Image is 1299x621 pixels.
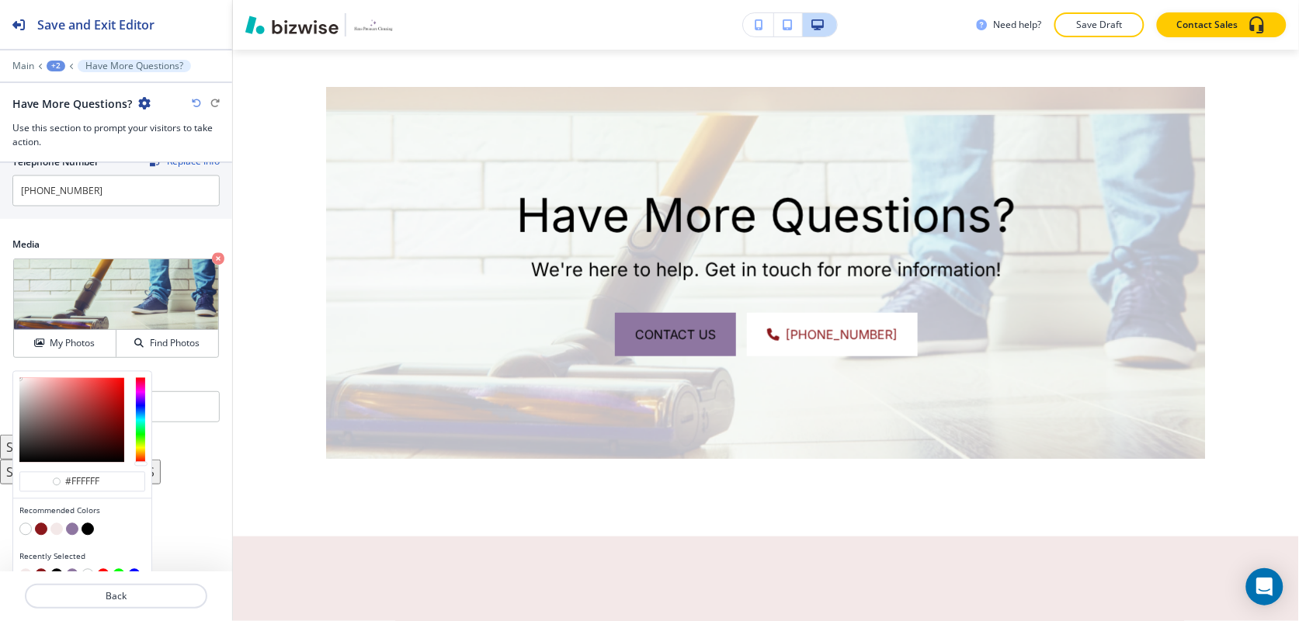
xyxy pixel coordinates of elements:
[116,330,218,357] button: Find Photos
[1157,12,1287,37] button: Contact Sales
[786,325,898,344] span: [PHONE_NUMBER]
[12,95,132,112] h2: Have More Questions?
[1246,568,1283,605] div: Open Intercom Messenger
[25,584,207,609] button: Back
[12,61,34,71] button: Main
[150,336,200,350] h4: Find Photos
[405,188,1127,243] p: Have More Questions?
[12,121,220,149] h3: Use this section to prompt your visitors to take action.
[14,330,116,357] button: My Photos
[150,156,220,167] button: ReplaceReplace Info
[12,371,151,385] h2: Any Color (dev only, be careful!)
[1075,18,1124,32] p: Save Draft
[47,61,65,71] button: +2
[78,60,191,72] button: Have More Questions?
[635,325,716,344] span: CONTACT US
[19,551,145,563] h4: Recently Selected
[245,16,339,34] img: Bizwise Logo
[50,336,95,350] h4: My Photos
[747,313,918,356] a: [PHONE_NUMBER]
[615,313,736,356] button: CONTACT US
[353,19,394,30] img: Your Logo
[12,238,220,252] h2: Media
[405,258,1127,282] p: We're here to help. Get in touch for more information!
[19,505,145,517] h4: Recommended Colors
[85,61,183,71] p: Have More Questions?
[12,258,220,359] div: My PhotosFind Photos
[150,156,220,167] div: Replace Info
[26,589,206,603] p: Back
[994,18,1042,32] h3: Need help?
[37,16,155,34] h2: Save and Exit Editor
[12,175,220,206] input: Ex. 561-222-1111
[1177,18,1238,32] p: Contact Sales
[1054,12,1144,37] button: Save Draft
